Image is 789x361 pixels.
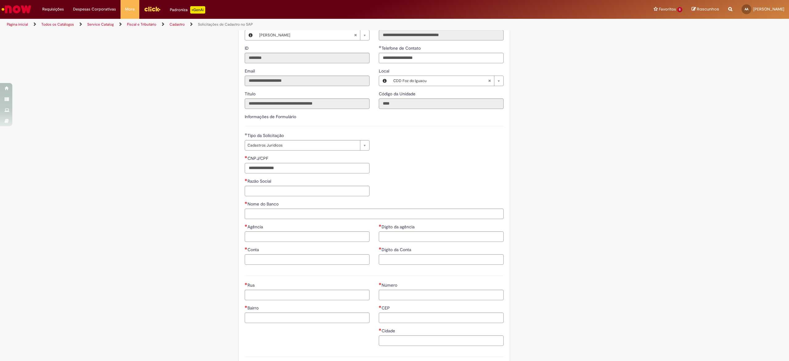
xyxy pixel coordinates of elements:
span: [PERSON_NAME] [753,6,784,12]
a: Fiscal e Tributário [127,22,156,27]
input: Número [379,290,504,300]
input: Razão Social [245,186,370,196]
span: Necessários [379,224,382,227]
span: Tipo da Solicitação [247,133,285,138]
span: Necessários [379,305,382,308]
input: Dígito da agência [379,231,504,242]
span: Requisições [42,6,64,12]
div: Padroniza [170,6,205,14]
abbr: Limpar campo Favorecido [351,30,360,40]
a: Todos os Catálogos [41,22,74,27]
label: Somente leitura - Título [245,91,257,97]
abbr: Limpar campo Local [485,76,494,86]
input: ID [245,53,370,63]
span: Dígito da agência [382,224,416,230]
input: Telefone de Contato [379,53,504,63]
span: Necessários [245,201,247,204]
span: Conta [247,247,260,252]
span: CEP [382,305,391,311]
input: Cidade [379,335,504,346]
a: [PERSON_NAME]Limpar campo Favorecido [256,30,369,40]
a: CDD Foz do IguacuLimpar campo Local [390,76,503,86]
input: Email [245,76,370,86]
span: More [125,6,135,12]
input: CNPJ/CPF [245,163,370,173]
label: Somente leitura - ID [245,45,250,51]
span: Necessários [379,247,382,250]
label: Somente leitura - Código da Unidade [379,91,417,97]
span: Rua [247,282,256,288]
img: ServiceNow [1,3,32,15]
span: Necessários [245,283,247,285]
input: Título [245,98,370,109]
input: Código da Unidade [379,98,504,109]
span: Despesas Corporativas [73,6,116,12]
span: Necessários [245,156,247,158]
a: Solicitações de Cadastro no SAP [198,22,253,27]
span: 5 [677,7,682,12]
input: Agência [245,231,370,242]
a: Service Catalog [87,22,114,27]
label: Somente leitura - Email [245,68,256,74]
input: Rua [245,290,370,300]
span: CDD Foz do Iguacu [393,76,488,86]
span: Rascunhos [697,6,719,12]
button: Local, Visualizar este registro CDD Foz do Iguacu [379,76,390,86]
span: Obrigatório Preenchido [379,46,382,48]
span: Necessários [245,305,247,308]
span: Nome do Banco [247,201,280,207]
label: Informações de Formulário [245,114,296,119]
span: Bairro [247,305,260,311]
span: Razão Social [247,178,272,184]
span: Telefone de Contato [382,45,422,51]
img: click_logo_yellow_360x200.png [144,4,161,14]
span: Local [379,68,390,74]
span: Dígito da Conta [382,247,412,252]
input: Bairro [245,313,370,323]
p: +GenAi [190,6,205,14]
ul: Trilhas de página [5,19,521,30]
input: Nome do Banco [245,209,504,219]
input: Departamento [379,30,504,40]
span: Cidade [382,328,396,334]
input: Conta [245,254,370,265]
span: Obrigatório Preenchido [245,133,247,135]
span: Número [382,282,399,288]
a: Cadastro [170,22,185,27]
span: Necessários [379,328,382,331]
span: CNPJ/CPF [247,156,269,161]
span: Cadastros Jurídicos [247,140,357,150]
span: Favoritos [659,6,676,12]
input: Dígito da Conta [379,254,504,265]
button: Favorecido, Visualizar este registro Ana Carolina Da Silva De Almeida [245,30,256,40]
span: AA [745,7,748,11]
a: Página inicial [7,22,28,27]
span: [PERSON_NAME] [259,30,354,40]
span: Agência [247,224,264,230]
span: Necessários [245,179,247,181]
span: Necessários [245,247,247,250]
span: Necessários [245,224,247,227]
a: Rascunhos [692,6,719,12]
input: CEP [379,313,504,323]
span: Necessários [379,283,382,285]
